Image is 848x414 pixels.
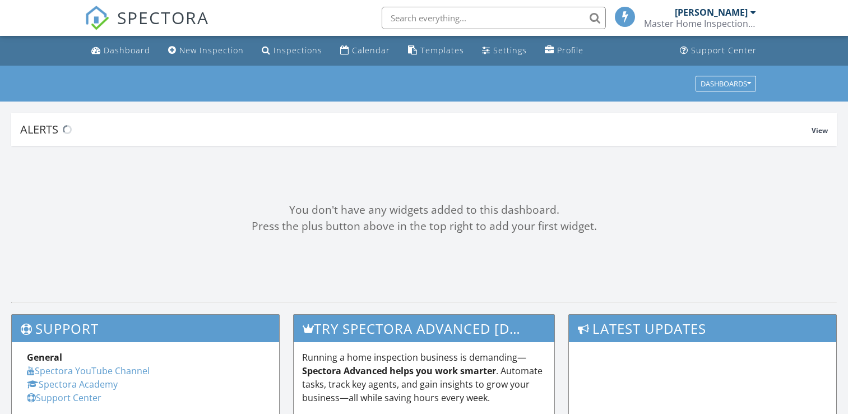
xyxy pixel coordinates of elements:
[382,7,606,29] input: Search everything...
[812,126,828,135] span: View
[336,40,395,61] a: Calendar
[478,40,531,61] a: Settings
[675,40,761,61] a: Support Center
[104,45,150,56] div: Dashboard
[352,45,390,56] div: Calendar
[701,80,751,88] div: Dashboards
[302,365,496,377] strong: Spectora Advanced helps you work smarter
[179,45,244,56] div: New Inspection
[675,7,748,18] div: [PERSON_NAME]
[696,76,756,91] button: Dashboards
[404,40,469,61] a: Templates
[302,351,546,404] p: Running a home inspection business is demanding— . Automate tasks, track key agents, and gain ins...
[27,378,118,390] a: Spectora Academy
[164,40,248,61] a: New Inspection
[85,15,209,39] a: SPECTORA
[27,351,62,364] strong: General
[257,40,327,61] a: Inspections
[569,315,836,342] h3: Latest Updates
[644,18,756,29] div: Master Home Inspection Services
[294,315,554,342] h3: Try spectora advanced [DATE]
[420,45,464,56] div: Templates
[557,45,583,56] div: Profile
[691,45,757,56] div: Support Center
[11,218,837,234] div: Press the plus button above in the top right to add your first widget.
[274,45,322,56] div: Inspections
[117,6,209,29] span: SPECTORA
[27,392,101,404] a: Support Center
[12,315,279,342] h3: Support
[87,40,155,61] a: Dashboard
[27,365,150,377] a: Spectora YouTube Channel
[20,122,812,137] div: Alerts
[540,40,588,61] a: Company Profile
[11,202,837,218] div: You don't have any widgets added to this dashboard.
[85,6,109,30] img: The Best Home Inspection Software - Spectora
[493,45,527,56] div: Settings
